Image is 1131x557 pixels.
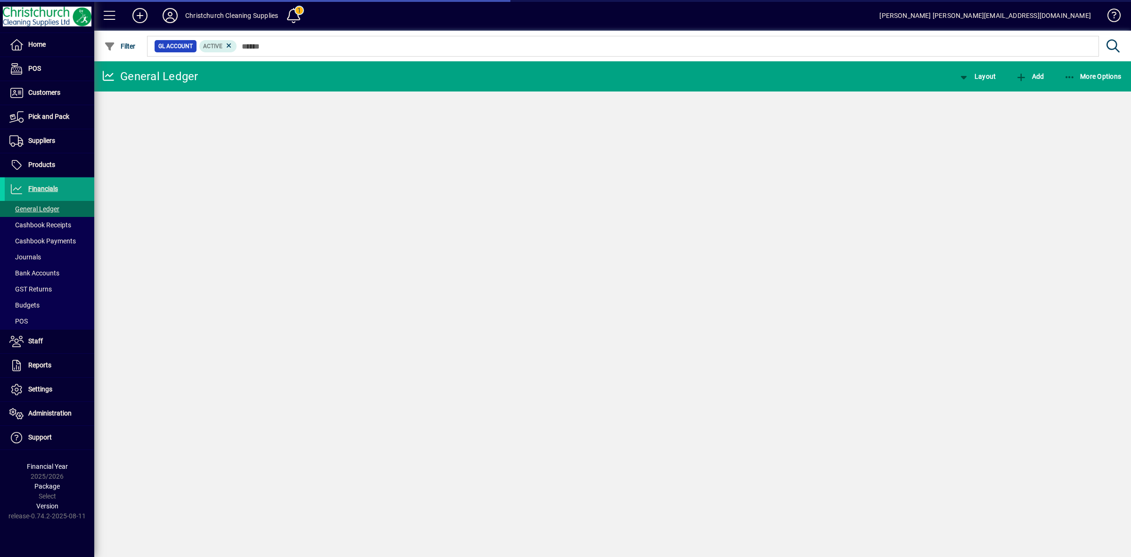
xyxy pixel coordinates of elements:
[9,205,59,213] span: General Ledger
[5,426,94,449] a: Support
[28,385,52,393] span: Settings
[5,281,94,297] a: GST Returns
[5,313,94,329] a: POS
[5,201,94,217] a: General Ledger
[36,502,58,510] span: Version
[9,237,76,245] span: Cashbook Payments
[9,285,52,293] span: GST Returns
[5,217,94,233] a: Cashbook Receipts
[9,317,28,325] span: POS
[125,7,155,24] button: Add
[1062,68,1124,85] button: More Options
[5,33,94,57] a: Home
[5,233,94,249] a: Cashbook Payments
[199,40,237,52] mat-chip: Activation Status: Active
[5,105,94,129] a: Pick and Pack
[28,361,51,369] span: Reports
[5,402,94,425] a: Administration
[5,57,94,81] a: POS
[879,8,1091,23] div: [PERSON_NAME] [PERSON_NAME][EMAIL_ADDRESS][DOMAIN_NAME]
[5,297,94,313] a: Budgets
[28,185,58,192] span: Financials
[1016,73,1044,80] span: Add
[28,433,52,441] span: Support
[9,269,59,277] span: Bank Accounts
[9,253,41,261] span: Journals
[958,73,996,80] span: Layout
[1013,68,1046,85] button: Add
[5,129,94,153] a: Suppliers
[28,41,46,48] span: Home
[28,137,55,144] span: Suppliers
[104,42,136,50] span: Filter
[9,221,71,229] span: Cashbook Receipts
[28,409,72,417] span: Administration
[34,482,60,490] span: Package
[158,42,193,51] span: GL Account
[28,337,43,345] span: Staff
[27,463,68,470] span: Financial Year
[28,113,69,120] span: Pick and Pack
[9,301,40,309] span: Budgets
[155,7,185,24] button: Profile
[28,65,41,72] span: POS
[5,249,94,265] a: Journals
[28,161,55,168] span: Products
[5,354,94,377] a: Reports
[102,38,138,55] button: Filter
[28,89,60,96] span: Customers
[948,68,1006,85] app-page-header-button: View chart layout
[956,68,998,85] button: Layout
[5,153,94,177] a: Products
[5,265,94,281] a: Bank Accounts
[1100,2,1119,33] a: Knowledge Base
[5,81,94,105] a: Customers
[1064,73,1122,80] span: More Options
[185,8,278,23] div: Christchurch Cleaning Supplies
[5,378,94,401] a: Settings
[203,43,222,50] span: Active
[101,69,198,84] div: General Ledger
[5,330,94,353] a: Staff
